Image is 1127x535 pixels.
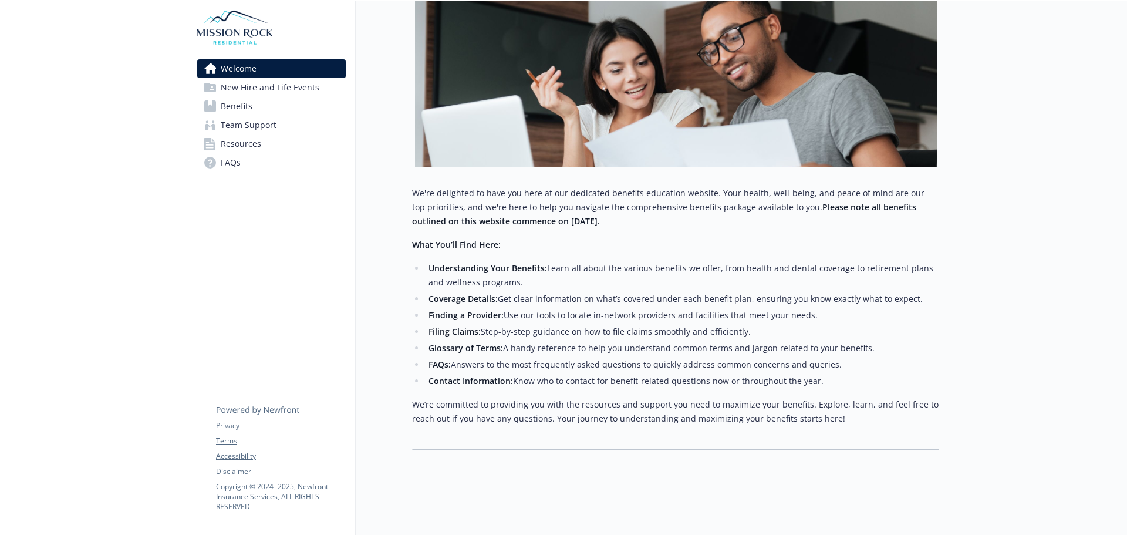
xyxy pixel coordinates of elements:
a: Accessibility [216,451,345,462]
strong: Coverage Details: [428,293,498,304]
li: Step-by-step guidance on how to file claims smoothly and efficiently. [425,325,939,339]
a: Privacy [216,420,345,431]
span: New Hire and Life Events [221,78,319,97]
a: New Hire and Life Events [197,78,346,97]
p: We’re committed to providing you with the resources and support you need to maximize your benefit... [412,398,939,426]
a: FAQs [197,153,346,172]
span: Team Support [221,116,276,134]
a: Welcome [197,59,346,78]
li: Learn all about the various benefits we offer, from health and dental coverage to retirement plan... [425,261,939,290]
span: Resources [221,134,261,153]
p: Copyright © 2024 - 2025 , Newfront Insurance Services, ALL RIGHTS RESERVED [216,482,345,512]
span: Benefits [221,97,252,116]
li: Know who to contact for benefit-related questions now or throughout the year. [425,374,939,388]
strong: FAQs: [428,359,451,370]
strong: Finding a Provider: [428,309,504,321]
li: A handy reference to help you understand common terms and jargon related to your benefits. [425,341,939,355]
a: Disclaimer [216,466,345,477]
li: Use our tools to locate in-network providers and facilities that meet your needs. [425,308,939,322]
a: Team Support [197,116,346,134]
strong: Filing Claims: [428,326,481,337]
p: We're delighted to have you here at our dedicated benefits education website. Your health, well-b... [412,186,939,228]
strong: What You’ll Find Here: [412,239,501,250]
strong: Contact Information: [428,375,513,386]
li: Get clear information on what’s covered under each benefit plan, ensuring you know exactly what t... [425,292,939,306]
a: Resources [197,134,346,153]
strong: Understanding Your Benefits: [428,263,547,274]
li: Answers to the most frequently asked questions to quickly address common concerns and queries. [425,358,939,372]
a: Terms [216,436,345,446]
strong: Glossary of Terms: [428,342,503,354]
span: Welcome [221,59,257,78]
span: FAQs [221,153,241,172]
a: Benefits [197,97,346,116]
